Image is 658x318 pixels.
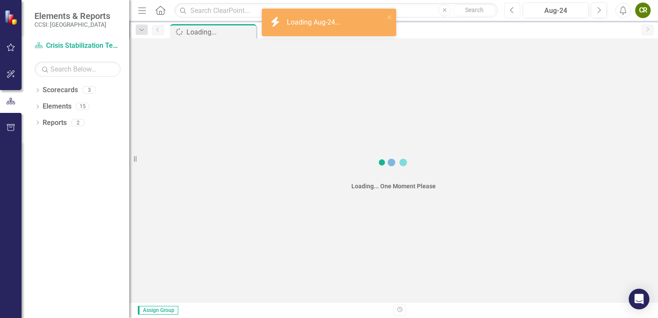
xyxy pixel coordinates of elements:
[523,3,589,18] button: Aug-24
[34,41,121,51] a: Crisis Stabilization Team (CST)
[43,102,71,112] a: Elements
[387,12,393,22] button: close
[351,182,436,190] div: Loading... One Moment Please
[43,118,67,128] a: Reports
[82,87,96,94] div: 3
[629,289,649,309] div: Open Intercom Messenger
[76,103,90,110] div: 15
[287,18,342,28] div: Loading Aug-24...
[138,306,178,315] span: Assign Group
[453,4,496,16] button: Search
[34,21,110,28] small: CCSI: [GEOGRAPHIC_DATA]
[34,62,121,77] input: Search Below...
[174,3,498,18] input: Search ClearPoint...
[186,27,254,37] div: Loading...
[43,85,78,95] a: Scorecards
[34,11,110,21] span: Elements & Reports
[71,119,85,126] div: 2
[465,6,484,13] span: Search
[635,3,651,18] button: CR
[526,6,586,16] div: Aug-24
[4,10,19,25] img: ClearPoint Strategy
